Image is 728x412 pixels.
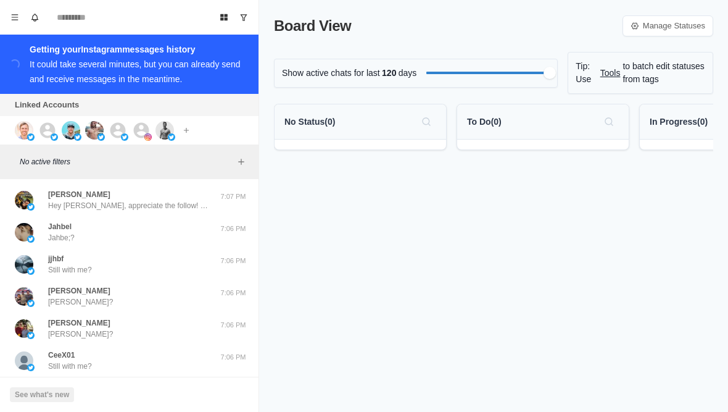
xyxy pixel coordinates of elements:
p: 7:06 PM [218,288,249,298]
p: [PERSON_NAME] [48,317,110,329]
p: Board View [274,15,351,37]
img: picture [27,235,35,243]
p: 7:06 PM [218,320,249,330]
img: picture [27,267,35,275]
p: days [399,67,417,80]
button: Show unread conversations [234,7,254,27]
div: It could take several minutes, but you can already send and receive messages in the meantime. [30,59,241,84]
img: picture [85,121,104,140]
img: picture [74,133,81,141]
a: Tools [600,67,621,80]
a: Manage Statuses [623,15,713,36]
p: [PERSON_NAME]? [48,296,113,308]
p: 7:06 PM [218,352,249,363]
button: Menu [5,7,25,27]
p: Jahbel [48,221,72,232]
p: [PERSON_NAME] [48,285,110,296]
img: picture [27,364,35,371]
img: picture [15,223,33,242]
button: Search [599,112,619,132]
img: picture [15,351,33,370]
p: Still with me? [48,361,92,372]
p: No active filters [20,156,234,167]
p: To Do ( 0 ) [467,116,502,128]
img: picture [15,287,33,306]
p: Tip: Use [576,60,597,86]
p: Jahbe;? [48,232,75,243]
img: picture [51,133,58,141]
p: Show active chats for last [282,67,380,80]
p: 7:07 PM [218,191,249,202]
p: jjhbf [48,253,64,264]
img: picture [121,133,128,141]
img: picture [155,121,174,140]
img: picture [144,133,152,141]
p: Still with me? [48,264,92,275]
img: picture [15,255,33,274]
img: picture [97,133,105,141]
img: picture [27,203,35,211]
p: Linked Accounts [15,99,79,111]
p: CeeX01 [48,350,75,361]
button: Add filters [234,154,249,169]
p: In Progress ( 0 ) [650,116,708,128]
img: picture [15,121,33,140]
div: Filter by activity days [544,67,556,79]
p: [PERSON_NAME] [48,189,110,200]
img: picture [27,133,35,141]
p: to batch edit statuses from tags [623,60,705,86]
p: [PERSON_NAME]? [48,329,113,340]
button: Notifications [25,7,44,27]
p: No Status ( 0 ) [284,116,335,128]
img: picture [27,300,35,307]
span: 120 [380,67,399,80]
p: Hey [PERSON_NAME], appreciate the follow! Curious, what got you interested in my account? Always ... [48,200,209,211]
p: 7:06 PM [218,256,249,266]
img: picture [62,121,80,140]
button: See what's new [10,387,74,402]
p: 7:06 PM [218,224,249,234]
img: picture [15,191,33,209]
button: Add account [179,123,194,138]
img: picture [15,319,33,338]
button: Search [416,112,436,132]
button: Board View [214,7,234,27]
img: picture [168,133,175,141]
img: picture [27,332,35,339]
div: Getting your Instagram messages history [30,42,244,57]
